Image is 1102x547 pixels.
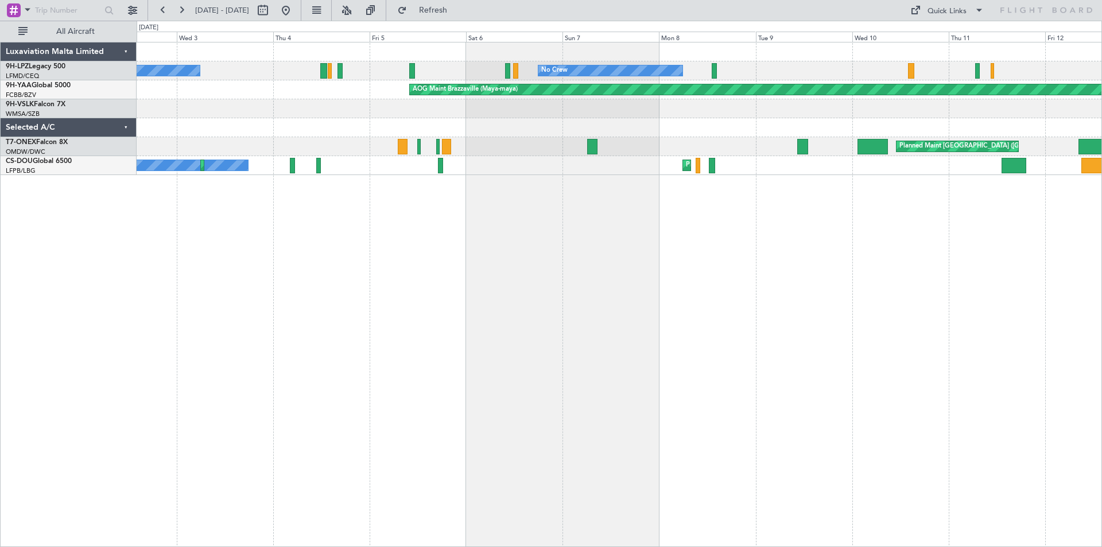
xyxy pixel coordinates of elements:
a: T7-ONEXFalcon 8X [6,139,68,146]
a: 9H-VSLKFalcon 7X [6,101,65,108]
a: 9H-YAAGlobal 5000 [6,82,71,89]
button: Refresh [392,1,461,20]
div: Tue 9 [756,32,852,42]
a: LFPB/LBG [6,166,36,175]
div: Wed 3 [177,32,273,42]
span: 9H-LPZ [6,63,29,70]
a: 9H-LPZLegacy 500 [6,63,65,70]
button: Quick Links [905,1,990,20]
div: Planned Maint [GEOGRAPHIC_DATA] ([GEOGRAPHIC_DATA]) [204,157,385,174]
div: Sun 7 [562,32,659,42]
span: Refresh [409,6,457,14]
div: Mon 8 [659,32,755,42]
span: CS-DOU [6,158,33,165]
div: Thu 4 [273,32,370,42]
a: LFMD/CEQ [6,72,39,80]
div: AOG Maint Brazzaville (Maya-maya) [413,81,518,98]
div: No Crew [541,62,568,79]
span: T7-ONEX [6,139,36,146]
a: OMDW/DWC [6,148,45,156]
div: [DATE] [139,23,158,33]
div: Wed 10 [852,32,949,42]
a: WMSA/SZB [6,110,40,118]
span: All Aircraft [30,28,121,36]
div: Sat 6 [466,32,562,42]
input: Trip Number [35,2,101,19]
div: Planned Maint [GEOGRAPHIC_DATA] ([GEOGRAPHIC_DATA]) [899,138,1080,155]
button: All Aircraft [13,22,125,41]
div: Thu 11 [949,32,1045,42]
div: Quick Links [928,6,967,17]
span: 9H-VSLK [6,101,34,108]
div: Planned Maint [GEOGRAPHIC_DATA] ([GEOGRAPHIC_DATA]) [686,157,867,174]
div: Fri 5 [370,32,466,42]
span: [DATE] - [DATE] [195,5,249,15]
span: 9H-YAA [6,82,32,89]
a: CS-DOUGlobal 6500 [6,158,72,165]
a: FCBB/BZV [6,91,36,99]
